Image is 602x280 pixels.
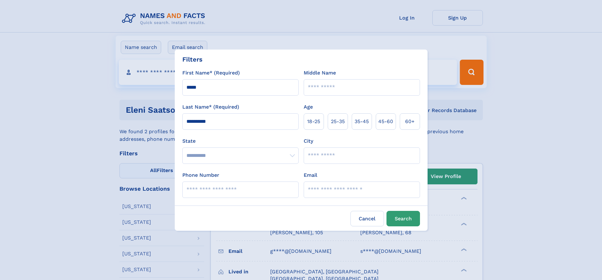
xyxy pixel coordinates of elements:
[350,211,384,226] label: Cancel
[182,103,239,111] label: Last Name* (Required)
[182,171,219,179] label: Phone Number
[307,118,320,125] span: 18‑25
[182,69,240,77] label: First Name* (Required)
[355,118,369,125] span: 35‑45
[304,69,336,77] label: Middle Name
[331,118,345,125] span: 25‑35
[304,171,317,179] label: Email
[405,118,415,125] span: 60+
[304,103,313,111] label: Age
[386,211,420,226] button: Search
[182,137,299,145] label: State
[304,137,313,145] label: City
[182,55,203,64] div: Filters
[378,118,393,125] span: 45‑60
